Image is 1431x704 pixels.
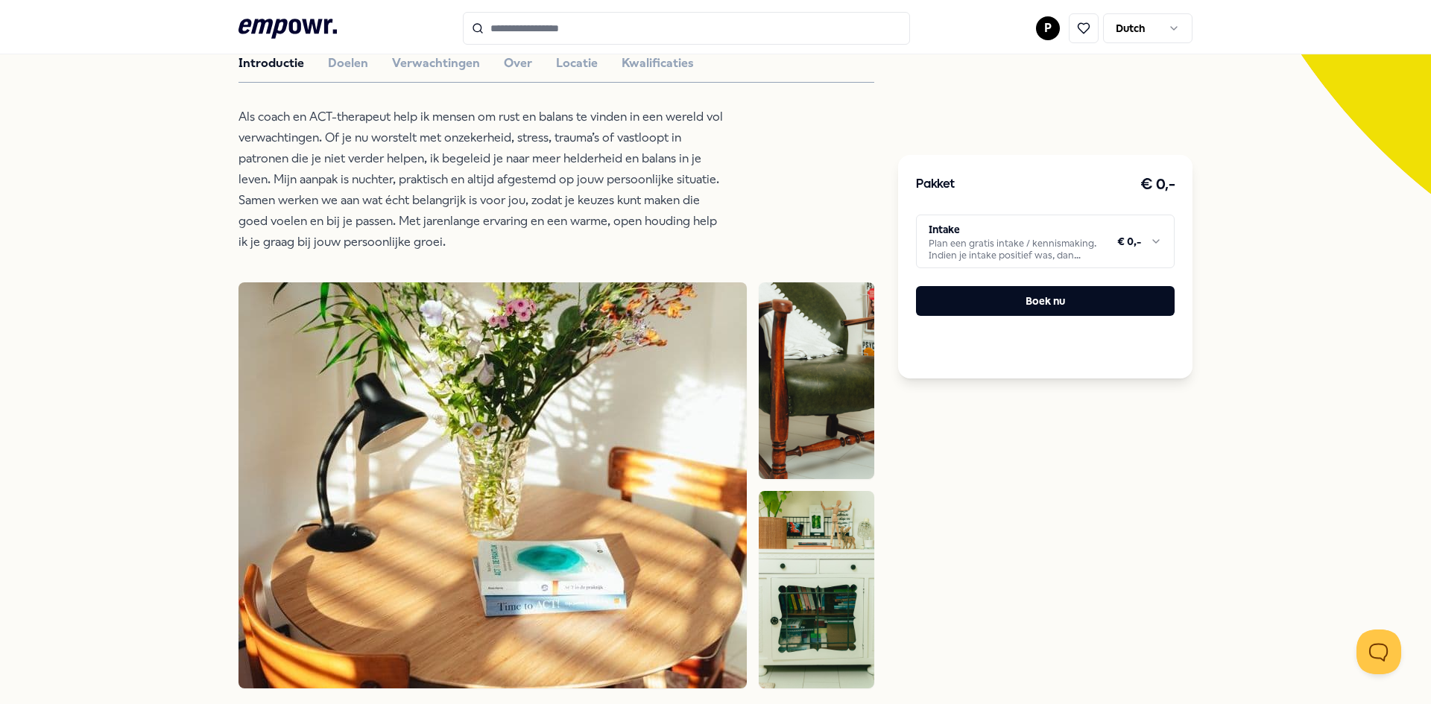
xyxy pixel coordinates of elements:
[238,282,747,689] img: Product Image
[1140,173,1175,197] h3: € 0,-
[1356,630,1401,674] iframe: Help Scout Beacon - Open
[916,286,1175,316] button: Boek nu
[759,491,874,688] img: Product Image
[1036,16,1060,40] button: P
[328,54,368,73] button: Doelen
[463,12,910,45] input: Search for products, categories or subcategories
[504,54,532,73] button: Over
[556,54,598,73] button: Locatie
[238,54,304,73] button: Introductie
[392,54,480,73] button: Verwachtingen
[759,282,874,480] img: Product Image
[622,54,694,73] button: Kwalificaties
[238,107,723,253] p: Als coach en ACT-therapeut help ik mensen om rust en balans te vinden in een wereld vol verwachti...
[916,175,955,194] h3: Pakket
